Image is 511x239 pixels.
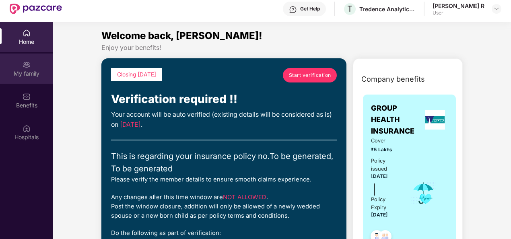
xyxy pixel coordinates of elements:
span: Company benefits [361,74,425,85]
span: Start verification [289,71,331,79]
div: Enjoy your benefits! [101,43,463,52]
img: svg+xml;base64,PHN2ZyBpZD0iQmVuZWZpdHMiIHhtbG5zPSJodHRwOi8vd3d3LnczLm9yZy8yMDAwL3N2ZyIgd2lkdGg9Ij... [23,93,31,101]
span: Welcome back, [PERSON_NAME]! [101,30,262,41]
div: Verification required !! [111,91,337,108]
div: Please verify the member details to ensure smooth claims experience. [111,175,337,184]
span: NOT ALLOWED [223,194,266,201]
div: Do the following as part of verification: [111,229,337,238]
span: ₹5 Lakhs [371,146,400,154]
div: User [433,10,484,16]
div: Tredence Analytics Solutions Private Limited [359,5,416,13]
span: T [347,4,352,14]
img: svg+xml;base64,PHN2ZyBpZD0iSGVscC0zMngzMiIgeG1sbnM9Imh0dHA6Ly93d3cudzMub3JnLzIwMDAvc3ZnIiB3aWR0aD... [289,6,297,14]
a: Start verification [283,68,337,82]
span: Cover [371,137,400,145]
span: [DATE] [371,212,388,218]
img: svg+xml;base64,PHN2ZyB3aWR0aD0iMjAiIGhlaWdodD0iMjAiIHZpZXdCb3g9IjAgMCAyMCAyMCIgZmlsbD0ibm9uZSIgeG... [23,61,31,69]
span: Closing [DATE] [117,71,156,78]
img: svg+xml;base64,PHN2ZyBpZD0iRHJvcGRvd24tMzJ4MzIiIHhtbG5zPSJodHRwOi8vd3d3LnczLm9yZy8yMDAwL3N2ZyIgd2... [493,6,500,12]
div: Any changes after this time window are . Post the window closure, addition will only be allowed o... [111,193,337,221]
span: [DATE] [120,121,141,128]
div: This is regarding your insurance policy no. To be generated, To be generated [111,150,337,175]
img: New Pazcare Logo [10,4,62,14]
img: icon [410,180,437,206]
div: Your account will be auto verified (existing details will be considered as is) on . [111,110,337,130]
div: Policy issued [371,157,400,173]
div: Policy Expiry [371,196,400,212]
span: [DATE] [371,173,388,179]
span: GROUP HEALTH INSURANCE [371,103,422,137]
img: svg+xml;base64,PHN2ZyBpZD0iSG9zcGl0YWxzIiB4bWxucz0iaHR0cDovL3d3dy53My5vcmcvMjAwMC9zdmciIHdpZHRoPS... [23,124,31,132]
img: svg+xml;base64,PHN2ZyBpZD0iSG9tZSIgeG1sbnM9Imh0dHA6Ly93d3cudzMub3JnLzIwMDAvc3ZnIiB3aWR0aD0iMjAiIG... [23,29,31,37]
div: Get Help [300,6,320,12]
div: [PERSON_NAME] R [433,2,484,10]
img: insurerLogo [425,110,445,130]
